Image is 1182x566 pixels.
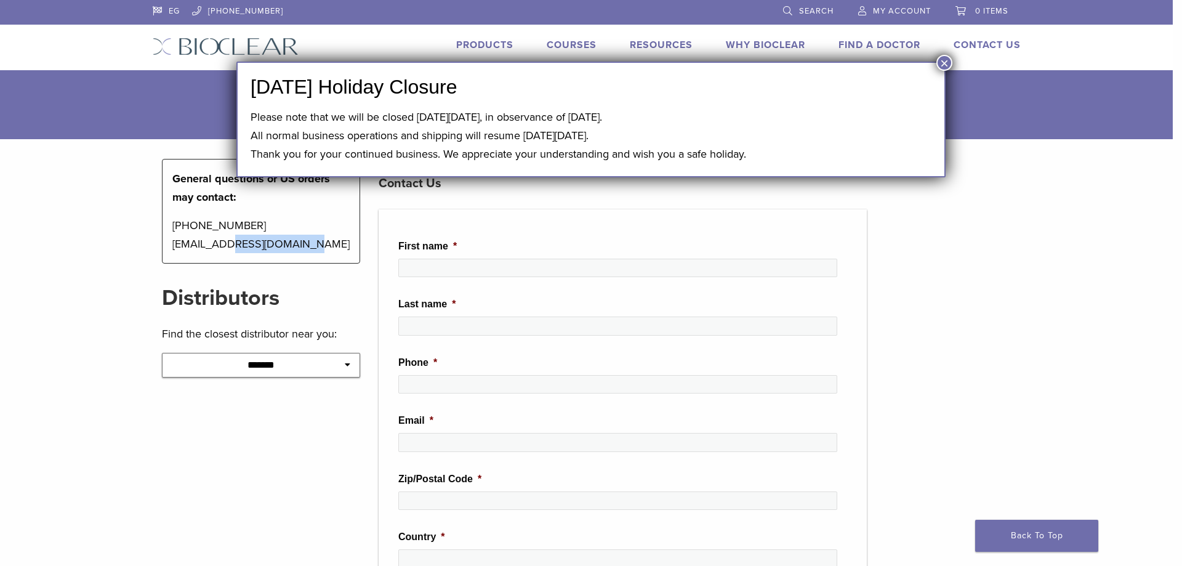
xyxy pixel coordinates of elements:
label: First name [398,240,457,253]
p: [PHONE_NUMBER] [EMAIL_ADDRESS][DOMAIN_NAME] [172,216,350,253]
a: Resources [630,39,693,51]
a: Products [456,39,513,51]
a: Back To Top [975,520,1098,552]
span: 0 items [975,6,1008,16]
a: Contact Us [954,39,1021,51]
h3: Contact Us [379,169,867,198]
span: My Account [873,6,931,16]
label: Email [398,414,433,427]
label: Zip/Postal Code [398,473,481,486]
a: Why Bioclear [726,39,805,51]
label: Country [398,531,445,544]
span: Search [799,6,834,16]
label: Last name [398,298,456,311]
strong: General questions or US orders may contact: [172,172,330,204]
img: Bioclear [153,38,299,55]
label: Phone [398,357,437,370]
p: Find the closest distributor near you: [162,325,361,343]
a: Find A Doctor [838,39,920,51]
h2: Distributors [162,283,361,313]
a: Courses [547,39,597,51]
